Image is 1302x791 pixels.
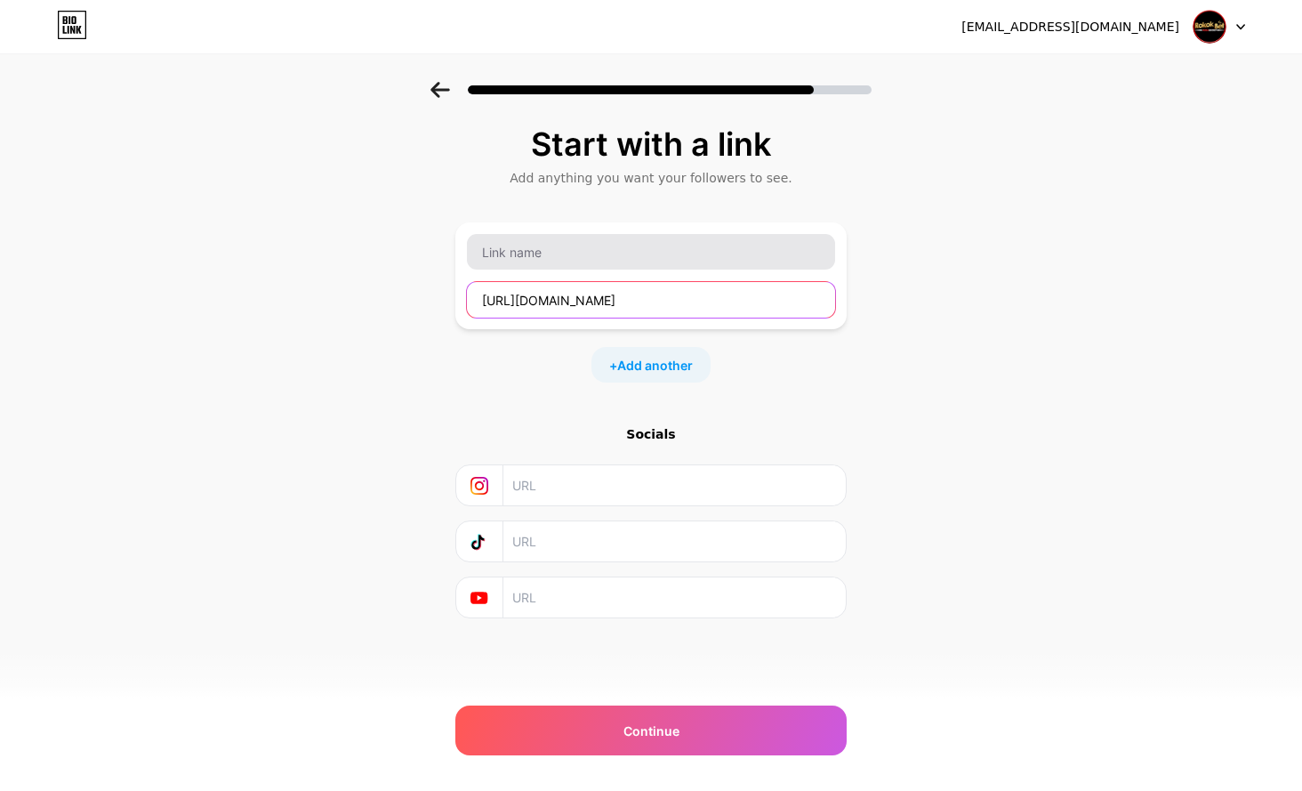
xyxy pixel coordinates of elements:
div: Add anything you want your followers to see. [464,169,838,187]
span: Add another [617,356,693,375]
input: URL [512,521,835,561]
div: Socials [455,425,847,443]
div: [EMAIL_ADDRESS][DOMAIN_NAME] [961,18,1179,36]
div: + [591,347,711,383]
input: URL [512,577,835,617]
img: scatter_hitam_ [1193,10,1226,44]
input: URL [512,465,835,505]
input: Link name [467,234,835,270]
input: URL [467,282,835,318]
div: Start with a link [464,126,838,162]
span: Continue [623,722,679,740]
